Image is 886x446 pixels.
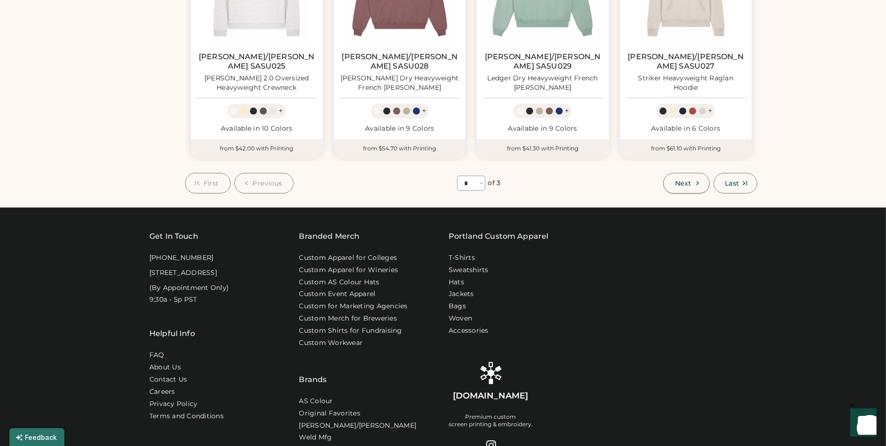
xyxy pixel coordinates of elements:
div: Brands [299,351,327,385]
a: [PERSON_NAME]/[PERSON_NAME] SASU027 [626,52,746,71]
a: Weld Mfg [299,433,332,442]
a: [PERSON_NAME]/[PERSON_NAME] SASU029 [482,52,603,71]
div: + [279,106,283,116]
div: [PHONE_NUMBER] [149,253,214,263]
button: First [185,173,231,194]
div: Available in 6 Colors [626,124,746,133]
a: Original Favorites [299,409,361,418]
div: from $42.00 with Printing [191,139,323,158]
a: Careers [149,387,175,397]
a: Custom Merch for Breweries [299,314,397,323]
div: of 3 [488,179,500,188]
a: T-Shirts [449,253,475,263]
div: Available in 9 Colors [340,124,460,133]
a: Sweatshirts [449,266,489,275]
div: Available in 10 Colors [196,124,317,133]
a: [PERSON_NAME]/[PERSON_NAME] SASU028 [340,52,460,71]
a: Custom Workwear [299,338,363,348]
div: [DOMAIN_NAME] [453,390,528,402]
span: First [203,180,219,187]
div: Premium custom screen printing & embroidery. [449,413,533,428]
div: Terms and Conditions [149,412,224,421]
div: Helpful Info [149,328,195,339]
a: Woven [449,314,472,323]
div: from $54.70 with Printing [334,139,466,158]
div: from $61.10 with Printing [620,139,752,158]
span: Next [675,180,691,187]
a: Bags [449,302,466,311]
div: 9:30a - 5p PST [149,295,197,305]
button: Next [663,173,709,194]
a: Privacy Policy [149,399,198,409]
a: Custom for Marketing Agencies [299,302,408,311]
a: Custom Shirts for Fundraising [299,326,402,336]
a: Custom Event Apparel [299,290,376,299]
span: Last [725,180,739,187]
div: Get In Touch [149,231,198,242]
div: + [422,106,426,116]
div: + [565,106,569,116]
div: (By Appointment Only) [149,283,229,293]
a: Custom AS Colour Hats [299,278,380,287]
div: Available in 9 Colors [482,124,603,133]
button: Previous [234,173,294,194]
a: Custom Apparel for Colleges [299,253,397,263]
span: Previous [253,180,282,187]
a: Custom Apparel for Wineries [299,266,398,275]
a: About Us [149,363,181,372]
button: Last [714,173,757,194]
a: [PERSON_NAME]/[PERSON_NAME] SASU025 [196,52,317,71]
a: Jackets [449,290,474,299]
a: FAQ [149,351,164,360]
div: [PERSON_NAME] 2.0 Oversized Heavyweight Crewneck [196,74,317,93]
a: Portland Custom Apparel [449,231,548,242]
a: AS Colour [299,397,333,406]
a: Contact Us [149,375,187,384]
div: from $41.30 with Printing [477,139,609,158]
a: Accessories [449,326,489,336]
a: Hats [449,278,464,287]
a: [PERSON_NAME]/[PERSON_NAME] [299,421,417,430]
div: Branded Merch [299,231,360,242]
div: [STREET_ADDRESS] [149,268,217,278]
div: [PERSON_NAME] Dry Heavyweight French [PERSON_NAME] [340,74,460,93]
img: Rendered Logo - Screens [480,362,502,384]
iframe: Front Chat [841,404,882,444]
div: + [708,106,712,116]
div: Striker Heavyweight Raglan Hoodie [626,74,746,93]
div: Ledger Dry Heavyweight French [PERSON_NAME] [482,74,603,93]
